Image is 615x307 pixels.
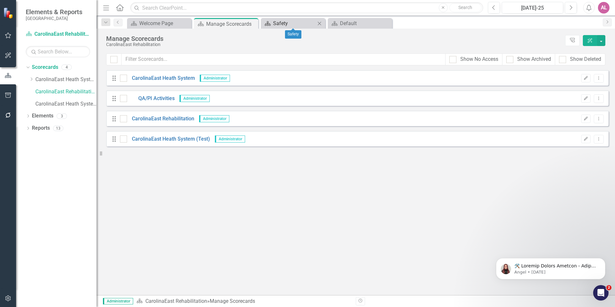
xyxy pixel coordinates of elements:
div: Safety [273,19,316,27]
small: [GEOGRAPHIC_DATA] [26,16,82,21]
a: CarolinaEast Rehabilitation [127,115,194,123]
a: Scorecards [32,64,58,71]
input: Search Below... [26,46,90,57]
span: Administrator [103,298,133,304]
input: Filter Scorecards... [121,53,445,65]
iframe: Intercom live chat [593,285,609,301]
button: Search [449,3,482,12]
div: Show Archived [517,56,551,63]
img: ClearPoint Strategy [3,7,14,19]
input: Search ClearPoint... [130,2,483,14]
span: Administrator [215,135,245,143]
div: Manage Scorecards [206,20,257,28]
div: Show Deleted [570,56,601,63]
iframe: Intercom notifications message [486,245,615,290]
a: CarolinaEast Heath System [35,76,96,83]
a: Default [329,19,390,27]
a: Elements [32,112,53,120]
a: Reports [32,125,50,132]
button: [DATE]-25 [502,2,563,14]
a: CarolinaEast Heath System (Test) [127,135,210,143]
span: Elements & Reports [26,8,82,16]
div: Safety [285,30,301,39]
a: CarolinaEast Rehabilitation [35,88,96,96]
div: 3 [57,113,67,119]
div: Welcome Page [139,19,190,27]
a: CarolinaEast Rehabilitation [26,31,90,38]
div: Show No Access [460,56,498,63]
div: 13 [53,126,63,131]
div: 4 [61,65,72,70]
button: AL [598,2,610,14]
div: [DATE]-25 [504,4,561,12]
div: Manage Scorecards [106,35,562,42]
div: Default [340,19,390,27]
a: CarolinaEast Rehabilitation [145,298,207,304]
span: 2 [606,285,611,290]
span: Administrator [199,115,229,122]
a: CarolinaEast Heath System [127,75,195,82]
span: Administrator [179,95,210,102]
a: Safety [262,19,316,27]
span: Administrator [200,75,230,82]
span: Search [458,5,472,10]
div: » Manage Scorecards [136,298,351,305]
a: Welcome Page [129,19,190,27]
div: CarolinaEast Rehabilitation [106,42,562,47]
a: CarolinaEast Heath System (Test) [35,100,96,108]
a: QA/PI Activities [127,95,175,102]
